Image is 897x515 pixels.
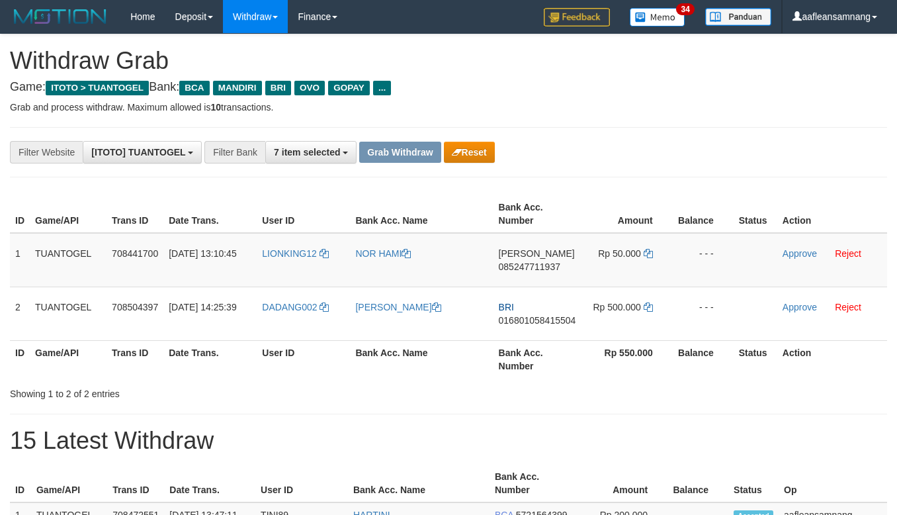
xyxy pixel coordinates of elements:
[30,233,107,287] td: TUANTOGEL
[10,382,364,400] div: Showing 1 to 2 of 2 entries
[444,142,495,163] button: Reset
[705,8,771,26] img: panduan.png
[210,102,221,113] strong: 10
[581,195,673,233] th: Amount
[112,302,158,312] span: 708504397
[783,302,817,312] a: Approve
[777,195,887,233] th: Action
[257,195,350,233] th: User ID
[359,142,441,163] button: Grab Withdraw
[265,81,291,95] span: BRI
[30,287,107,340] td: TUANTOGEL
[499,302,514,312] span: BRI
[91,147,185,158] span: [ITOTO] TUANTOGEL
[107,340,163,378] th: Trans ID
[493,340,581,378] th: Bank Acc. Number
[734,340,777,378] th: Status
[164,465,255,502] th: Date Trans.
[213,81,262,95] span: MANDIRI
[835,248,861,259] a: Reject
[644,302,653,312] a: Copy 500000 to clipboard
[10,465,31,502] th: ID
[328,81,370,95] span: GOPAY
[10,195,30,233] th: ID
[355,248,411,259] a: NOR HAMI
[257,340,350,378] th: User ID
[31,465,107,502] th: Game/API
[107,195,163,233] th: Trans ID
[83,141,202,164] button: [ITOTO] TUANTOGEL
[835,302,861,312] a: Reject
[673,233,734,287] td: - - -
[644,248,653,259] a: Copy 50000 to clipboard
[10,7,110,26] img: MOTION_logo.png
[373,81,391,95] span: ...
[294,81,325,95] span: OVO
[728,465,779,502] th: Status
[30,340,107,378] th: Game/API
[179,81,209,95] span: BCA
[593,302,640,312] span: Rp 500.000
[779,465,887,502] th: Op
[673,340,734,378] th: Balance
[10,81,887,94] h4: Game: Bank:
[499,261,560,272] span: Copy 085247711937 to clipboard
[598,248,641,259] span: Rp 50.000
[783,248,817,259] a: Approve
[777,340,887,378] th: Action
[204,141,265,164] div: Filter Bank
[30,195,107,233] th: Game/API
[350,195,493,233] th: Bank Acc. Name
[673,287,734,340] td: - - -
[630,8,685,26] img: Button%20Memo.svg
[355,302,441,312] a: [PERSON_NAME]
[265,141,357,164] button: 7 item selected
[169,302,236,312] span: [DATE] 14:25:39
[262,248,316,259] span: LIONKING12
[577,465,667,502] th: Amount
[262,302,317,312] span: DADANG002
[673,195,734,233] th: Balance
[112,248,158,259] span: 708441700
[10,48,887,74] h1: Withdraw Grab
[10,428,887,454] h1: 15 Latest Withdraw
[490,465,577,502] th: Bank Acc. Number
[667,465,728,502] th: Balance
[10,233,30,287] td: 1
[10,101,887,114] p: Grab and process withdraw. Maximum allowed is transactions.
[163,340,257,378] th: Date Trans.
[262,302,329,312] a: DADANG002
[581,340,673,378] th: Rp 550.000
[10,287,30,340] td: 2
[734,195,777,233] th: Status
[255,465,348,502] th: User ID
[274,147,340,158] span: 7 item selected
[350,340,493,378] th: Bank Acc. Name
[544,8,610,26] img: Feedback.jpg
[348,465,490,502] th: Bank Acc. Name
[46,81,149,95] span: ITOTO > TUANTOGEL
[107,465,164,502] th: Trans ID
[493,195,581,233] th: Bank Acc. Number
[169,248,236,259] span: [DATE] 13:10:45
[10,141,83,164] div: Filter Website
[10,340,30,378] th: ID
[499,248,575,259] span: [PERSON_NAME]
[163,195,257,233] th: Date Trans.
[262,248,328,259] a: LIONKING12
[499,315,576,326] span: Copy 016801058415504 to clipboard
[676,3,694,15] span: 34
